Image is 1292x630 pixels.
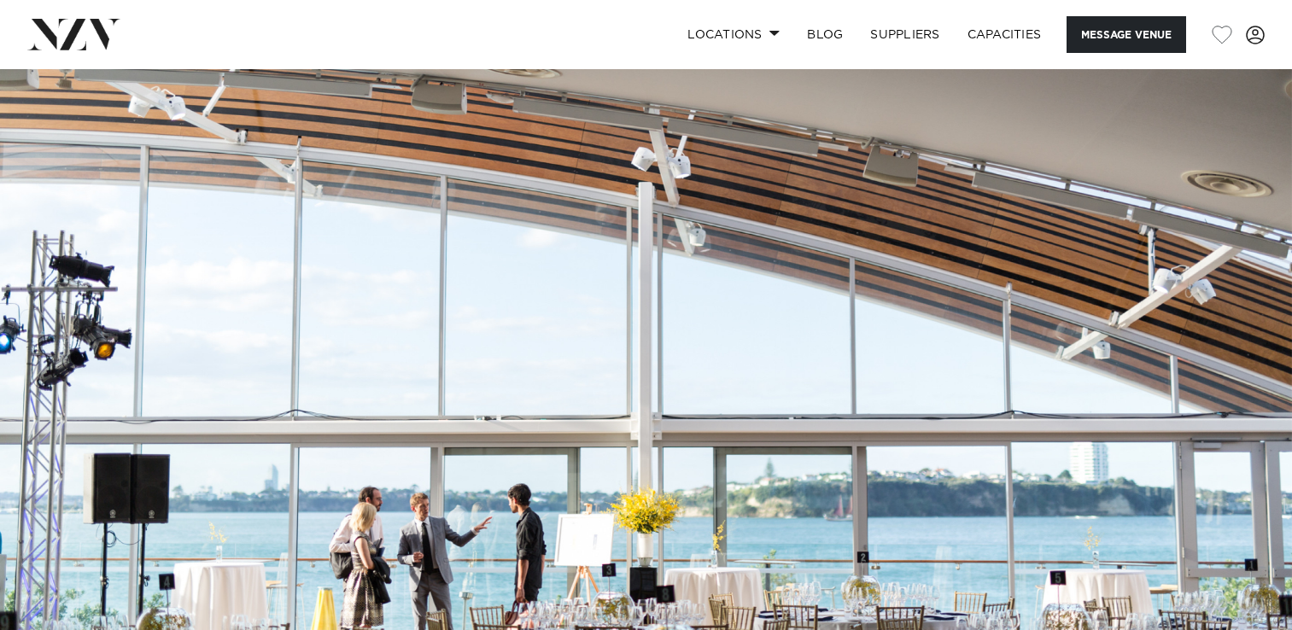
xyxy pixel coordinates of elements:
[856,16,953,53] a: SUPPLIERS
[27,19,120,50] img: nzv-logo.png
[793,16,856,53] a: BLOG
[674,16,793,53] a: Locations
[1067,16,1186,53] button: Message Venue
[954,16,1055,53] a: Capacities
